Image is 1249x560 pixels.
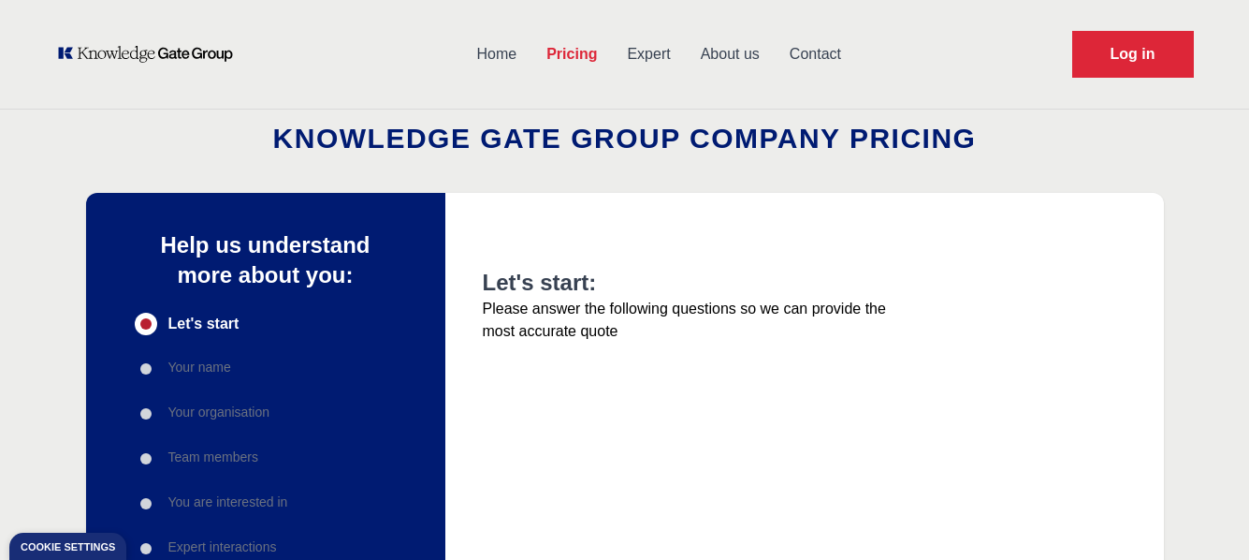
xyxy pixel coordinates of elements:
h2: Let's start: [483,268,902,298]
p: Expert interactions [168,538,277,556]
div: Cookie settings [21,542,115,553]
p: Help us understand more about you: [135,230,397,290]
a: KOL Knowledge Platform: Talk to Key External Experts (KEE) [56,45,246,64]
a: Contact [775,30,856,79]
a: Request Demo [1072,31,1194,78]
a: Expert [612,30,685,79]
a: About us [686,30,775,79]
p: Please answer the following questions so we can provide the most accurate quote [483,298,902,343]
span: Let's start [168,313,240,335]
a: Pricing [531,30,612,79]
p: Team members [168,448,258,466]
iframe: Chat Widget [1155,470,1249,560]
p: Your organisation [168,403,269,421]
a: Home [462,30,532,79]
p: You are interested in [168,493,288,511]
p: Your name [168,358,231,376]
